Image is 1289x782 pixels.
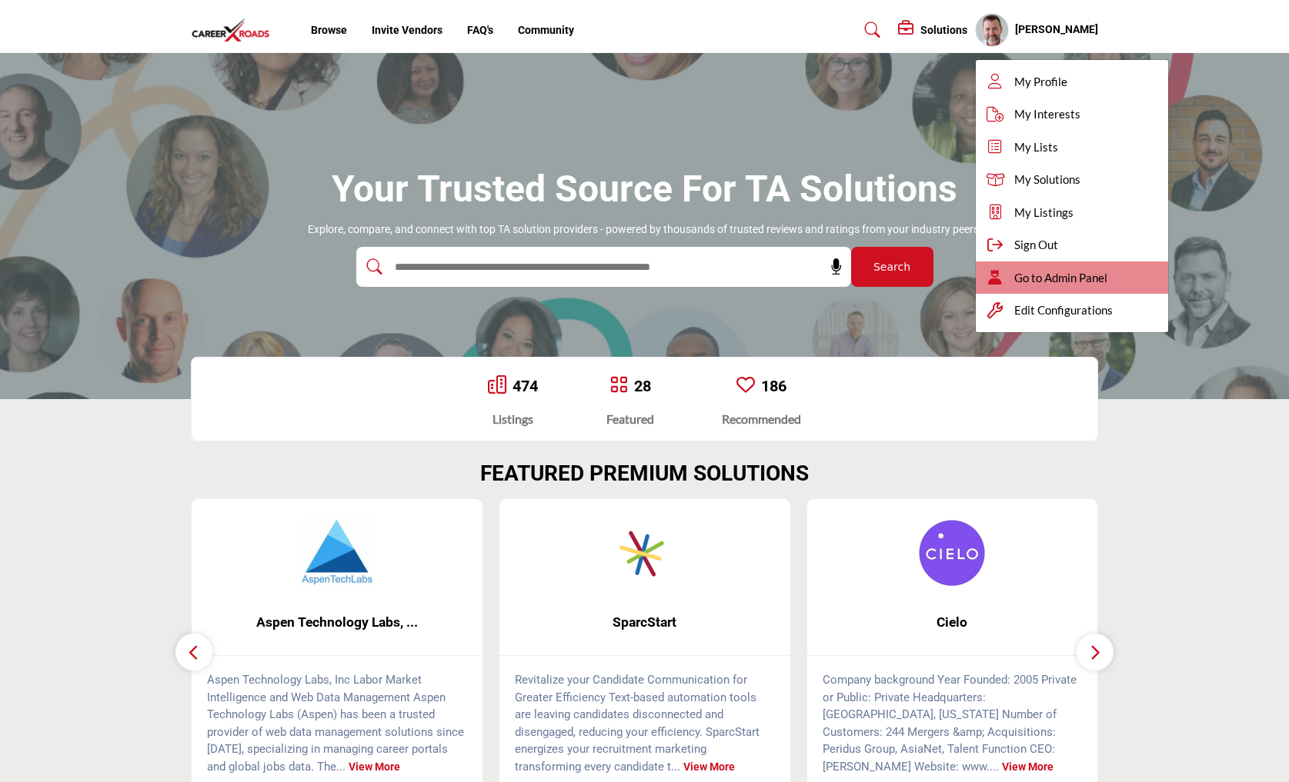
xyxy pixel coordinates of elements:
[1014,138,1058,156] span: My Lists
[1002,760,1054,773] a: View More
[898,21,967,39] div: Solutions
[830,612,1075,632] span: Cielo
[467,24,493,36] a: FAQ's
[372,24,442,36] a: Invite Vendors
[192,602,483,643] a: Aspen Technology Labs, ...
[671,760,680,774] span: ...
[606,514,683,591] img: SparcStart
[191,18,279,43] img: Site Logo
[976,196,1168,229] a: My Listings
[722,410,801,428] div: Recommended
[976,98,1168,131] a: My Interests
[830,602,1075,643] b: Cielo
[913,514,990,591] img: Cielo
[349,760,400,773] a: View More
[215,602,459,643] b: Aspen Technology Labs, Inc.
[523,602,767,643] b: SparcStart
[823,671,1083,775] p: Company background Year Founded: 2005 Private or Public: Private Headquarters: [GEOGRAPHIC_DATA],...
[976,163,1168,196] a: My Solutions
[683,760,735,773] a: View More
[332,165,957,213] h1: Your Trusted Source for TA Solutions
[515,671,775,775] p: Revitalize your Candidate Communication for Greater Efficiency Text-based automation tools are le...
[976,131,1168,164] a: My Lists
[873,259,910,275] span: Search
[499,602,790,643] a: SparcStart
[480,461,809,487] h2: FEATURED PREMIUM SOLUTIONS
[1014,301,1113,319] span: Edit Configurations
[336,760,346,774] span: ...
[1014,73,1067,91] span: My Profile
[850,18,890,42] a: Search
[488,410,538,428] div: Listings
[1014,105,1080,123] span: My Interests
[736,375,755,397] a: Go to Recommended
[1014,236,1058,254] span: Sign Out
[207,671,467,775] p: Aspen Technology Labs, Inc Labor Market Intelligence and Web Data Management Aspen Technology Lab...
[215,612,459,632] span: Aspen Technology Labs, ...
[920,23,967,37] h5: Solutions
[976,65,1168,98] a: My Profile
[1014,204,1074,221] span: My Listings
[1014,171,1080,188] span: My Solutions
[990,760,999,774] span: ...
[299,514,376,591] img: Aspen Technology Labs, Inc.
[513,377,538,395] a: 474
[1014,269,1107,287] span: Go to Admin Panel
[761,377,786,395] a: 186
[851,247,933,287] button: Search
[606,410,654,428] div: Featured
[1015,22,1098,38] h5: [PERSON_NAME]
[518,24,574,36] a: Community
[311,24,347,36] a: Browse
[609,375,628,397] a: Go to Featured
[523,612,767,632] span: SparcStart
[308,222,982,238] p: Explore, compare, and connect with top TA solution providers - powered by thousands of trusted re...
[975,13,1009,47] button: Show hide supplier dropdown
[807,602,1098,643] a: Cielo
[634,377,651,395] a: 28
